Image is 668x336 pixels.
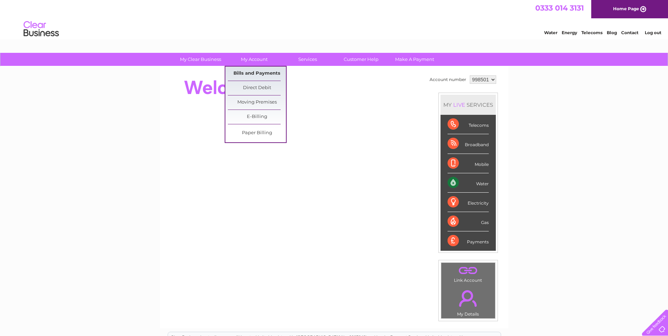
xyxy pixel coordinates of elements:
[448,134,489,154] div: Broadband
[228,67,286,81] a: Bills and Payments
[581,30,603,35] a: Telecoms
[621,30,638,35] a: Contact
[441,284,495,319] td: My Details
[441,262,495,285] td: Link Account
[228,95,286,110] a: Moving Premises
[171,53,230,66] a: My Clear Business
[228,81,286,95] a: Direct Debit
[441,95,496,115] div: MY SERVICES
[448,154,489,173] div: Mobile
[535,4,584,12] a: 0333 014 3131
[607,30,617,35] a: Blog
[428,74,468,86] td: Account number
[443,286,493,311] a: .
[168,4,501,34] div: Clear Business is a trading name of Verastar Limited (registered in [GEOGRAPHIC_DATA] No. 3667643...
[448,212,489,231] div: Gas
[448,231,489,250] div: Payments
[544,30,557,35] a: Water
[443,265,493,277] a: .
[332,53,390,66] a: Customer Help
[448,115,489,134] div: Telecoms
[23,18,59,40] img: logo.png
[386,53,444,66] a: Make A Payment
[562,30,577,35] a: Energy
[228,126,286,140] a: Paper Billing
[452,101,467,108] div: LIVE
[228,110,286,124] a: E-Billing
[225,53,283,66] a: My Account
[279,53,337,66] a: Services
[448,173,489,193] div: Water
[645,30,661,35] a: Log out
[448,193,489,212] div: Electricity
